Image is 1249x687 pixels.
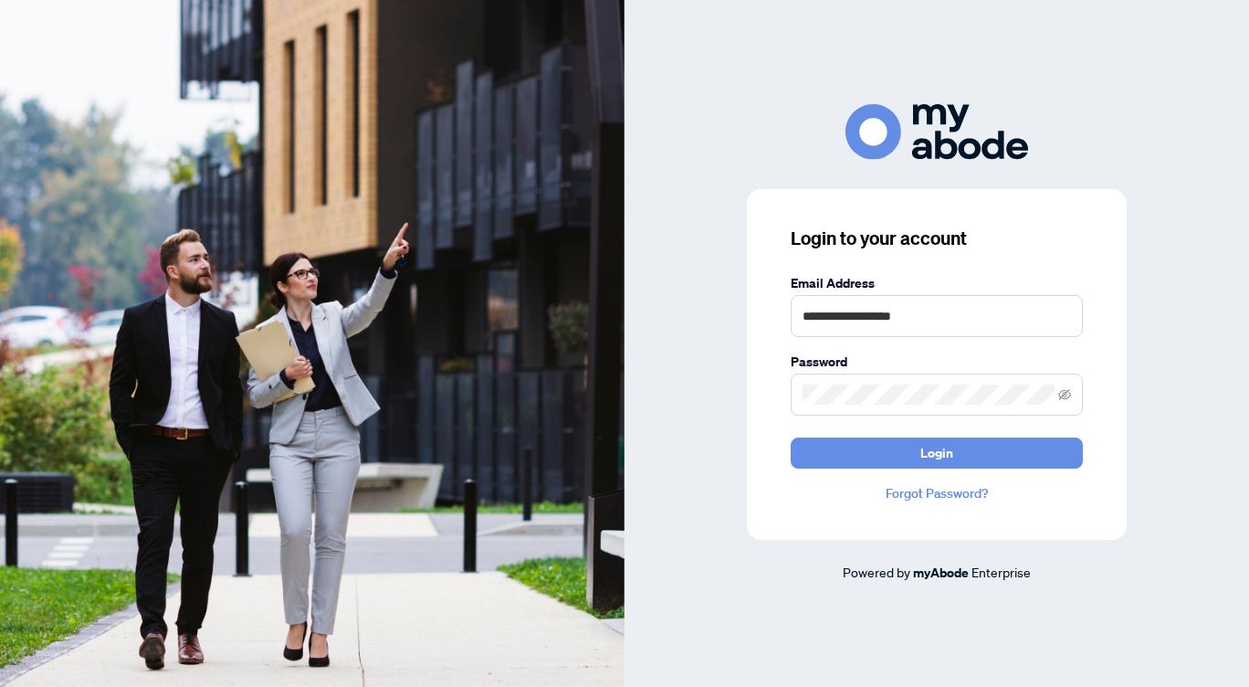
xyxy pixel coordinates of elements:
span: Enterprise [971,564,1031,580]
h3: Login to your account [791,226,1083,251]
label: Email Address [791,273,1083,293]
span: Powered by [843,564,910,580]
span: Login [920,439,953,468]
span: eye-invisible [1058,388,1071,401]
label: Password [791,352,1083,372]
img: ma-logo [845,104,1028,160]
button: Login [791,438,1083,469]
a: myAbode [913,563,969,583]
a: Forgot Password? [791,483,1083,503]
